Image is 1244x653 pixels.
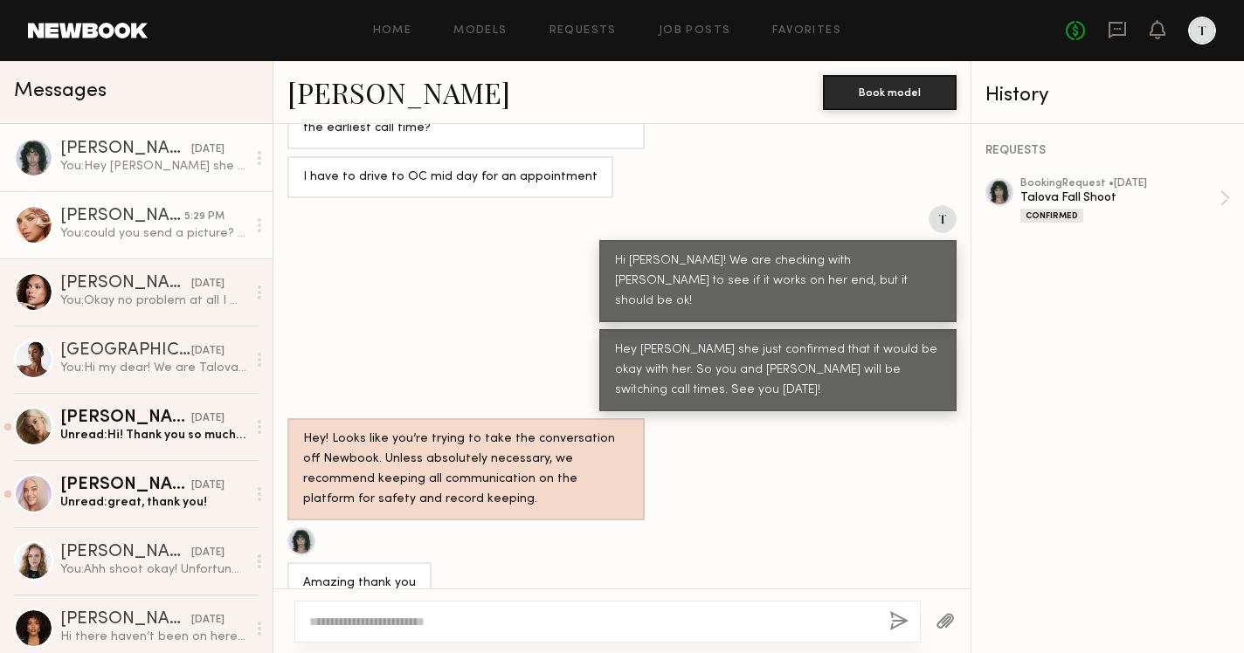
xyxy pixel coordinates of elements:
[60,629,246,645] div: Hi there haven’t been on here in a minute. I’d be interested in collaborating and learning more a...
[549,25,617,37] a: Requests
[60,544,191,561] div: [PERSON_NAME]
[191,612,225,629] div: [DATE]
[1020,178,1220,189] div: booking Request • [DATE]
[1020,178,1230,223] a: bookingRequest •[DATE]Talova Fall ShootConfirmed
[985,145,1230,157] div: REQUESTS
[60,158,246,175] div: You: Hey [PERSON_NAME] she just confirmed that it would be okay with her. So you and [PERSON_NAME...
[191,276,225,292] div: [DATE]
[184,209,225,225] div: 5:29 PM
[60,292,246,309] div: You: Okay no problem at all I will make note of it to the team
[453,25,507,37] a: Models
[60,494,246,511] div: Unread: great, thank you!
[659,25,731,37] a: Job Posts
[60,561,246,578] div: You: Ahh shoot okay! Unfortunately we already have the studio and team booked. Next time :(
[373,25,412,37] a: Home
[191,410,225,427] div: [DATE]
[60,342,191,360] div: [GEOGRAPHIC_DATA] N.
[60,477,191,494] div: [PERSON_NAME]
[985,86,1230,106] div: History
[303,430,629,510] div: Hey! Looks like you’re trying to take the conversation off Newbook. Unless absolutely necessary, ...
[60,360,246,376] div: You: Hi my dear! We are Talova an all natural [MEDICAL_DATA] brand and we are doing our fall shoo...
[191,343,225,360] div: [DATE]
[772,25,841,37] a: Favorites
[60,275,191,292] div: [PERSON_NAME]
[823,84,957,99] a: Book model
[60,611,191,629] div: [PERSON_NAME]
[60,208,184,225] div: [PERSON_NAME]
[60,225,246,242] div: You: could you send a picture? is it just like normal small breakout? If so, its fine
[14,81,107,101] span: Messages
[303,574,416,594] div: Amazing thank you
[287,73,510,111] a: [PERSON_NAME]
[615,251,941,312] div: Hi [PERSON_NAME]! We are checking with [PERSON_NAME] to see if it works on her end, but it should...
[1020,189,1220,206] div: Talova Fall Shoot
[615,340,941,401] div: Hey [PERSON_NAME] she just confirmed that it would be okay with her. So you and [PERSON_NAME] wil...
[60,141,191,158] div: [PERSON_NAME]
[1020,209,1083,223] div: Confirmed
[303,168,598,188] div: I have to drive to OC mid day for an appointment
[191,478,225,494] div: [DATE]
[191,545,225,561] div: [DATE]
[60,427,246,443] div: Unread: Hi! Thank you so much for considering me for this! Do you by chance know when the team mi...
[60,409,191,427] div: [PERSON_NAME]
[823,75,957,110] button: Book model
[191,141,225,158] div: [DATE]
